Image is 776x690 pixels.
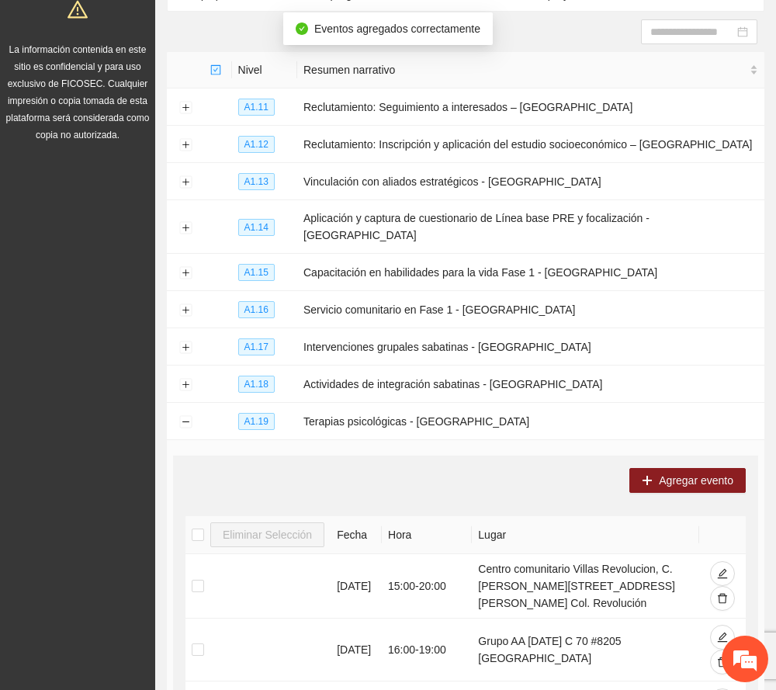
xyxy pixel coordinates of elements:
[81,79,261,99] div: Chatee con nosotros ahora
[210,522,324,547] button: Eliminar Selección
[314,23,480,35] span: Eventos agregados correctamente
[238,376,275,393] span: A1.18
[6,44,150,140] span: La información contenida en este sitio es confidencial y para uso exclusivo de FICOSEC. Cualquier...
[297,291,764,328] td: Servicio comunitario en Fase 1 - [GEOGRAPHIC_DATA]
[238,136,275,153] span: A1.12
[642,475,653,487] span: plus
[717,593,728,605] span: delete
[710,586,735,611] button: delete
[238,264,275,281] span: A1.15
[382,554,472,619] td: 15:00 - 20:00
[238,413,275,430] span: A1.19
[717,632,728,644] span: edit
[331,619,382,681] td: [DATE]
[238,301,275,318] span: A1.16
[255,8,292,45] div: Minimizar ventana de chat en vivo
[179,221,192,234] button: Expand row
[90,207,214,364] span: Estamos en línea.
[382,619,472,681] td: 16:00 - 19:00
[382,516,472,554] th: Hora
[710,625,735,650] button: edit
[179,267,192,279] button: Expand row
[297,328,764,366] td: Intervenciones grupales sabatinas - [GEOGRAPHIC_DATA]
[297,366,764,403] td: Actividades de integración sabatinas - [GEOGRAPHIC_DATA]
[472,516,699,554] th: Lugar
[179,139,192,151] button: Expand row
[297,403,764,440] td: Terapias psicológicas - [GEOGRAPHIC_DATA]
[710,561,735,586] button: edit
[238,338,275,355] span: A1.17
[179,379,192,391] button: Expand row
[238,219,275,236] span: A1.14
[238,173,275,190] span: A1.13
[210,64,221,75] span: check-square
[179,304,192,317] button: Expand row
[331,516,382,554] th: Fecha
[297,52,764,88] th: Resumen narrativo
[179,176,192,189] button: Expand row
[303,61,747,78] span: Resumen narrativo
[297,254,764,291] td: Capacitación en habilidades para la vida Fase 1 - [GEOGRAPHIC_DATA]
[297,163,764,200] td: Vinculación con aliados estratégicos - [GEOGRAPHIC_DATA]
[717,568,728,581] span: edit
[8,424,296,478] textarea: Escriba su mensaje y pulse “Intro”
[297,126,764,163] td: Reclutamiento: Inscripción y aplicación del estudio socioeconómico – [GEOGRAPHIC_DATA]
[179,102,192,114] button: Expand row
[238,99,275,116] span: A1.11
[179,342,192,354] button: Expand row
[296,23,308,35] span: check-circle
[472,554,699,619] td: Centro comunitario Villas Revolucion, C. [PERSON_NAME][STREET_ADDRESS] [PERSON_NAME] Col. Revolución
[472,619,699,681] td: Grupo AA [DATE] C 70 #8205 [GEOGRAPHIC_DATA]
[331,554,382,619] td: [DATE]
[297,88,764,126] td: Reclutamiento: Seguimiento a interesados – [GEOGRAPHIC_DATA]
[710,650,735,674] button: delete
[659,472,733,489] span: Agregar evento
[232,52,297,88] th: Nivel
[297,200,764,254] td: Aplicación y captura de cuestionario de Línea base PRE y focalización -[GEOGRAPHIC_DATA]
[717,657,728,669] span: delete
[629,468,746,493] button: plusAgregar evento
[179,416,192,428] button: Collapse row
